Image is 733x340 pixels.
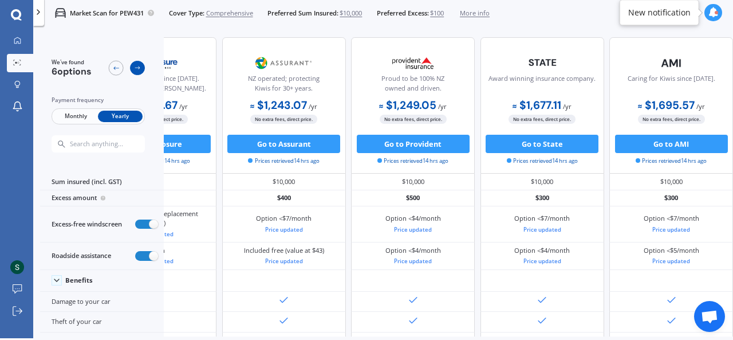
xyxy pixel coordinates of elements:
div: Proud to be 100% NZ owned and driven. [359,74,467,97]
div: Price updated [244,257,324,266]
div: Option <$7/month [256,214,312,234]
span: No extra fees, direct price. [509,115,576,123]
button: Go to Provident [357,135,470,153]
div: Option <$4/month [514,246,570,266]
div: Price updated [514,225,570,235]
div: Option <$4/month [385,214,441,234]
img: Provident.png [383,52,443,75]
div: Price updated [644,257,699,266]
div: Option <$5/month [644,246,699,266]
div: Price updated [514,257,570,266]
img: Assurant.png [254,52,314,75]
div: Payment frequency [52,96,145,105]
div: NZ operated; protecting Kiwis for 30+ years. [230,74,337,97]
span: Preferred Sum Insured: [267,9,338,18]
span: / yr [563,102,572,111]
img: ACg8ocIAtu-DZigoTAYtvnbPwQCMM5OyY8rUzuCRMjqw3_VKHjNjYg=s96-c [10,260,24,274]
span: Prices retrieved 14 hrs ago [248,157,319,165]
div: $10,000 [609,174,733,190]
div: Price updated [644,225,699,235]
span: Prices retrieved 14 hrs ago [636,157,707,165]
span: / yr [179,102,188,111]
span: Monthly [53,111,98,123]
div: $300 [609,190,733,206]
div: Option <$7/month [514,214,570,234]
span: $10,000 [340,9,362,18]
b: $1,249.05 [379,98,436,112]
div: Sum insured (incl. GST) [40,174,164,190]
div: $10,000 [222,174,346,190]
div: Roadside assistance [40,243,164,269]
div: Benefits [65,276,93,284]
div: $400 [222,190,346,206]
div: Price updated [256,225,312,235]
div: $10,000 [480,174,604,190]
div: New notification [628,7,691,18]
div: Price updated [385,225,441,235]
span: Prices retrieved 14 hrs ago [507,157,578,165]
input: Search anything... [69,140,163,148]
span: No extra fees, direct price. [380,115,447,123]
p: Market Scan for PEW431 [70,9,144,18]
div: Price updated [385,257,441,266]
span: 6 options [52,65,92,77]
button: Go to State [486,135,598,153]
div: Damage to your car [40,292,164,312]
div: Option <$7/month [644,214,699,234]
div: $10,000 [351,174,475,190]
div: $300 [480,190,604,206]
span: More info [460,9,490,18]
button: Go to Assurant [227,135,340,153]
img: car.f15378c7a67c060ca3f3.svg [55,7,66,18]
span: Cover Type: [169,9,204,18]
b: $1,076.67 [121,98,177,112]
span: $100 [430,9,444,18]
div: Excess amount [40,190,164,206]
div: Award winning insurance company. [488,74,596,97]
span: Prices retrieved 14 hrs ago [377,157,448,165]
b: $1,243.07 [250,98,307,112]
span: / yr [438,102,447,111]
span: / yr [309,102,317,111]
div: Theft of your car [40,312,164,332]
span: Comprehensive [206,9,253,18]
span: We've found [52,58,92,67]
img: State-text-1.webp [512,52,573,73]
button: Go to AMI [615,135,728,153]
span: Yearly [98,111,143,123]
div: Option <$4/month [385,246,441,266]
img: AMI-text-1.webp [641,52,702,75]
div: Caring for Kiwis since [DATE]. [628,74,715,97]
div: $500 [351,190,475,206]
div: Excess-free windscreen [40,206,164,243]
span: / yr [696,102,705,111]
div: Open chat [694,301,725,332]
span: No extra fees, direct price. [250,115,317,123]
span: No extra fees, direct price. [638,115,705,123]
b: $1,695.57 [638,98,695,112]
span: Preferred Excess: [377,9,429,18]
div: Included free (value at $43) [244,246,324,266]
b: $1,677.11 [513,98,561,112]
